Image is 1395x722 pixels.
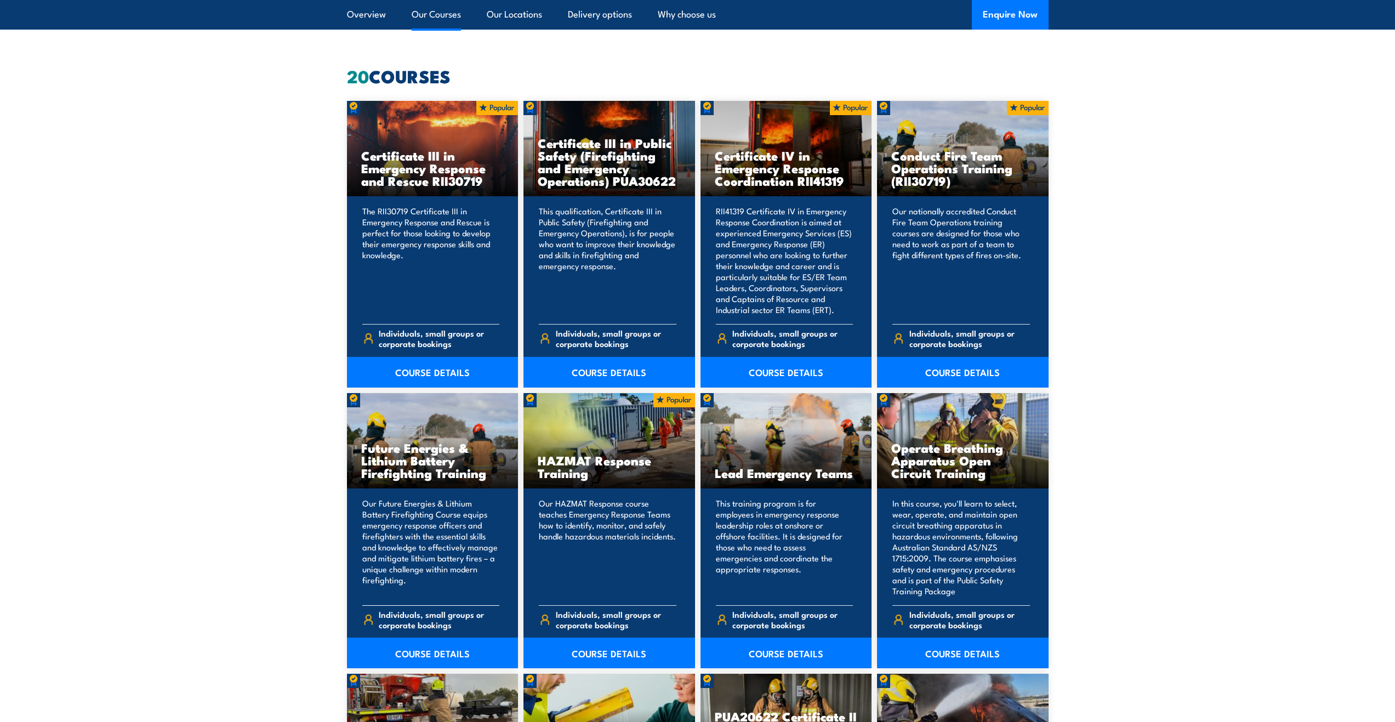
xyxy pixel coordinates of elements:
[701,357,872,388] a: COURSE DETAILS
[909,328,1030,349] span: Individuals, small groups or corporate bookings
[379,609,499,630] span: Individuals, small groups or corporate bookings
[347,62,369,89] strong: 20
[538,137,681,187] h3: Certificate III in Public Safety (Firefighting and Emergency Operations) PUA30622
[892,206,1030,315] p: Our nationally accredited Conduct Fire Team Operations training courses are designed for those wh...
[523,357,695,388] a: COURSE DETAILS
[891,441,1034,479] h3: Operate Breathing Apparatus Open Circuit Training
[892,498,1030,596] p: In this course, you'll learn to select, wear, operate, and maintain open circuit breathing appara...
[891,149,1034,187] h3: Conduct Fire Team Operations Training (RII30719)
[379,328,499,349] span: Individuals, small groups or corporate bookings
[361,149,504,187] h3: Certificate III in Emergency Response and Rescue RII30719
[877,357,1049,388] a: COURSE DETAILS
[877,638,1049,668] a: COURSE DETAILS
[556,328,676,349] span: Individuals, small groups or corporate bookings
[538,454,681,479] h3: HAZMAT Response Training
[362,498,500,596] p: Our Future Energies & Lithium Battery Firefighting Course equips emergency response officers and ...
[715,149,858,187] h3: Certificate IV in Emergency Response Coordination RII41319
[732,609,853,630] span: Individuals, small groups or corporate bookings
[701,638,872,668] a: COURSE DETAILS
[362,206,500,315] p: The RII30719 Certificate III in Emergency Response and Rescue is perfect for those looking to dev...
[539,206,676,315] p: This qualification, Certificate III in Public Safety (Firefighting and Emergency Operations), is ...
[716,498,853,596] p: This training program is for employees in emergency response leadership roles at onshore or offsh...
[556,609,676,630] span: Individuals, small groups or corporate bookings
[909,609,1030,630] span: Individuals, small groups or corporate bookings
[347,638,519,668] a: COURSE DETAILS
[523,638,695,668] a: COURSE DETAILS
[347,357,519,388] a: COURSE DETAILS
[715,467,858,479] h3: Lead Emergency Teams
[361,441,504,479] h3: Future Energies & Lithium Battery Firefighting Training
[539,498,676,596] p: Our HAZMAT Response course teaches Emergency Response Teams how to identify, monitor, and safely ...
[732,328,853,349] span: Individuals, small groups or corporate bookings
[716,206,853,315] p: RII41319 Certificate IV in Emergency Response Coordination is aimed at experienced Emergency Serv...
[347,68,1049,83] h2: COURSES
